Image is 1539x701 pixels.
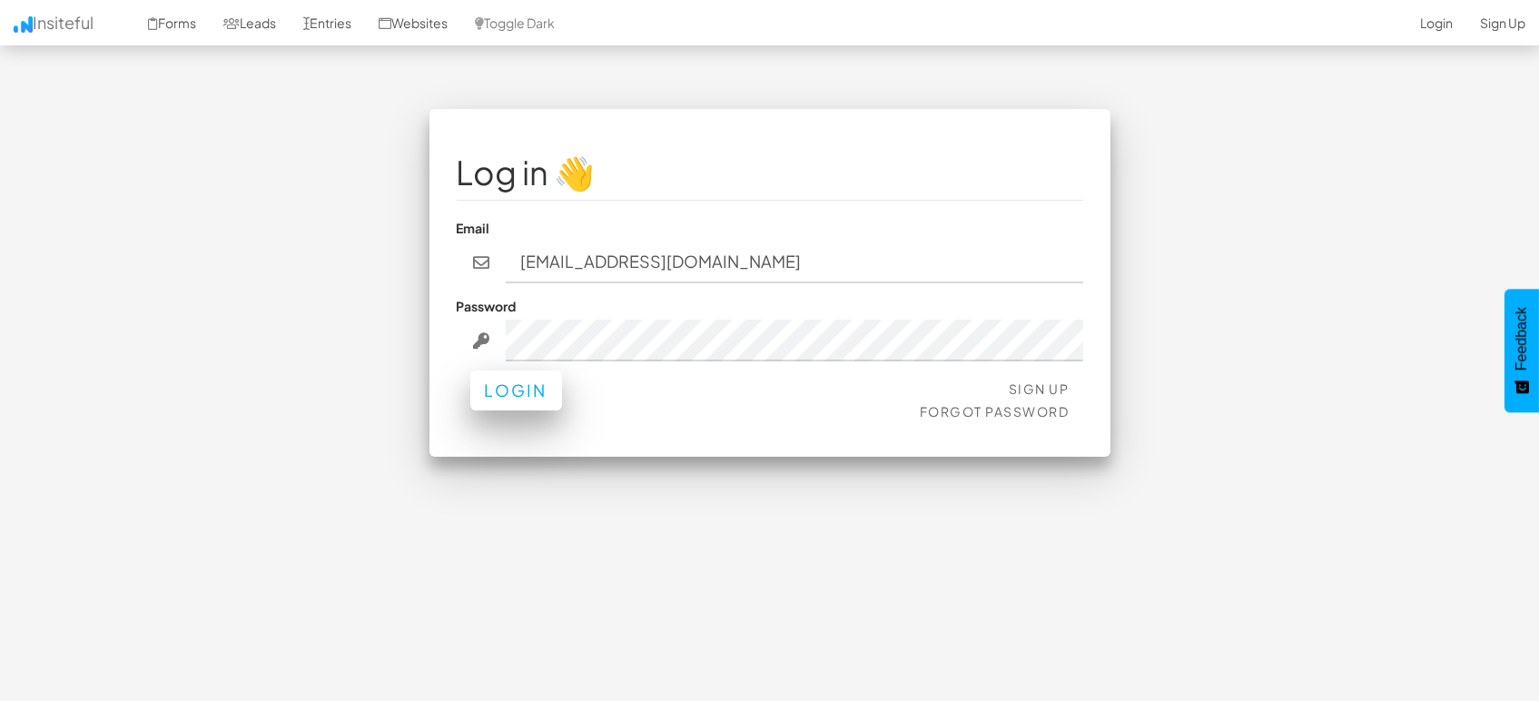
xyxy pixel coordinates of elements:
span: Feedback [1514,307,1530,370]
a: Forgot Password [920,403,1070,420]
input: john@doe.com [506,242,1083,283]
h1: Log in 👋 [457,154,1083,191]
a: Sign Up [1009,380,1070,397]
label: Email [457,219,490,237]
button: Login [470,370,562,410]
img: icon.png [14,16,33,33]
label: Password [457,297,517,315]
button: Feedback - Show survey [1504,289,1539,412]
